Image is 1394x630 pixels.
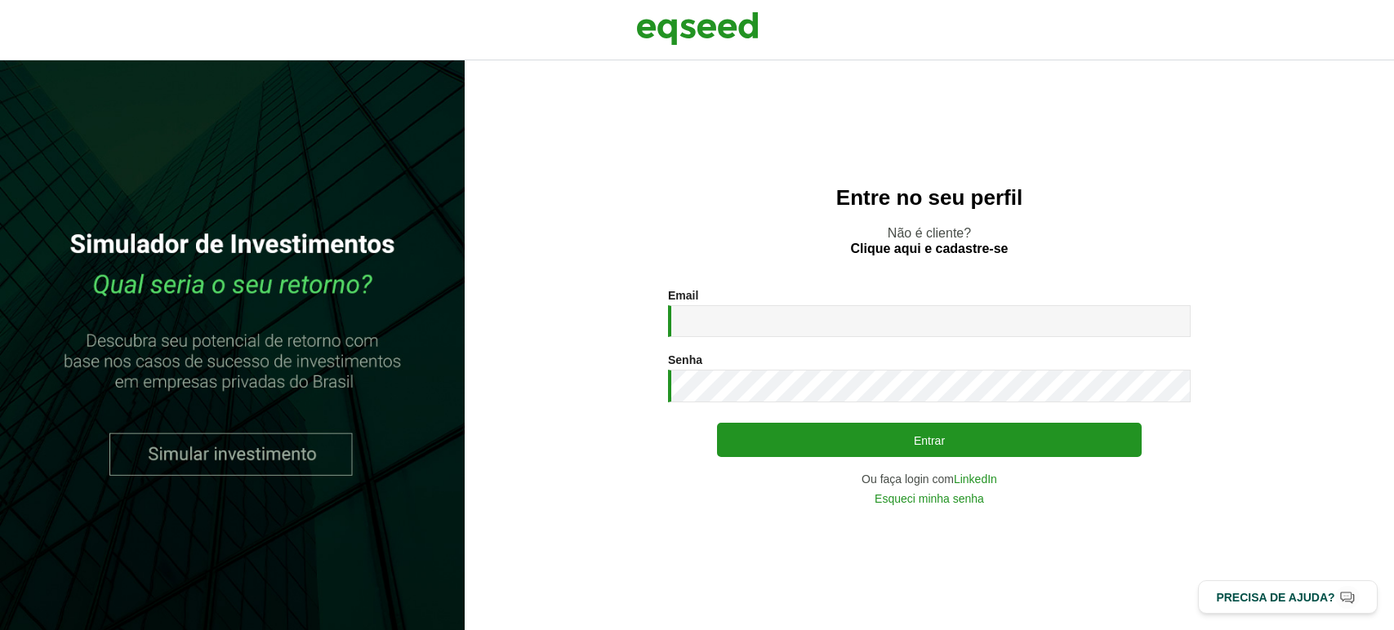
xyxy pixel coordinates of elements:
label: Senha [668,354,702,366]
a: Clique aqui e cadastre-se [851,242,1009,255]
label: Email [668,290,698,301]
a: LinkedIn [954,473,997,485]
img: EqSeed Logo [636,8,759,49]
div: Ou faça login com [668,473,1191,485]
p: Não é cliente? [497,225,1361,256]
button: Entrar [717,423,1142,457]
h2: Entre no seu perfil [497,186,1361,210]
a: Esqueci minha senha [875,493,984,504]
